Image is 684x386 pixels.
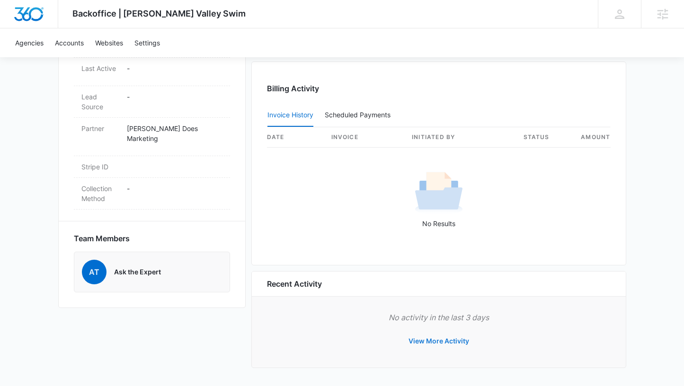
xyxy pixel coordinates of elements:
[127,184,222,193] p: -
[404,127,515,148] th: Initiated By
[325,112,394,118] div: Scheduled Payments
[74,86,230,118] div: Lead Source-
[573,127,611,148] th: amount
[81,63,119,73] dt: Last Active
[81,184,119,203] dt: Collection Method
[267,83,611,94] h3: Billing Activity
[89,28,129,57] a: Websites
[516,127,573,148] th: status
[267,219,610,228] p: No Results
[81,123,119,133] dt: Partner
[267,278,322,289] h6: Recent Activity
[74,118,230,156] div: Partner[PERSON_NAME] Does Marketing
[129,28,166,57] a: Settings
[74,233,130,244] span: Team Members
[74,156,230,178] div: Stripe ID
[49,28,89,57] a: Accounts
[415,169,462,216] img: No Results
[267,127,324,148] th: date
[74,58,230,86] div: Last Active-
[127,63,222,73] p: -
[9,28,49,57] a: Agencies
[324,127,405,148] th: invoice
[82,260,107,284] span: At
[267,312,611,323] p: No activity in the last 3 days
[81,162,119,172] dt: Stripe ID
[72,9,246,18] span: Backoffice | [PERSON_NAME] Valley Swim
[114,267,161,277] p: Ask the Expert
[127,123,222,143] p: [PERSON_NAME] Does Marketing
[81,92,119,112] dt: Lead Source
[74,178,230,210] div: Collection Method-
[267,104,313,127] button: Invoice History
[127,92,222,102] p: -
[399,330,479,352] button: View More Activity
